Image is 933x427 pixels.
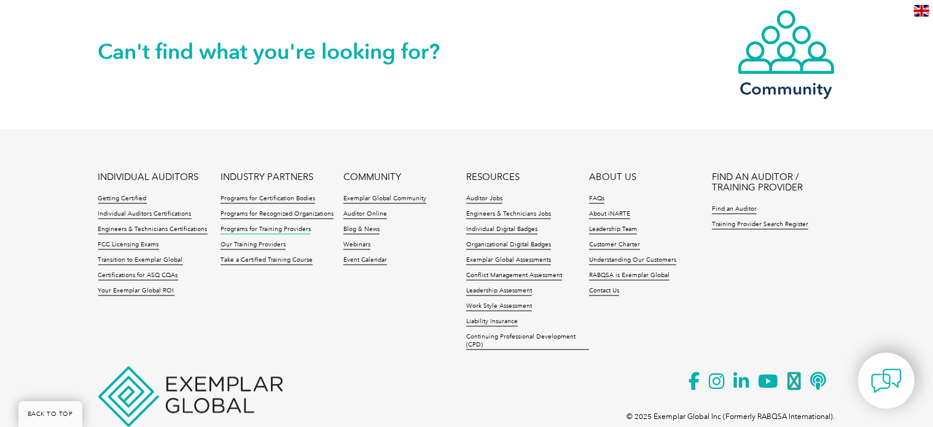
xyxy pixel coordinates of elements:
[221,225,311,234] a: Programs for Training Providers
[343,172,401,182] a: COMMUNITY
[466,287,532,296] a: Leadership Assessment
[98,366,283,426] img: Exemplar Global
[98,256,183,265] a: Transition to Exemplar Global
[98,225,208,234] a: Engineers & Technicians Certifications
[737,81,835,96] h3: Community
[18,401,82,427] a: BACK TO TOP
[98,210,192,219] a: Individual Auditors Certifications
[98,42,467,61] h2: Can't find what you're looking for?
[343,225,380,234] a: Blog & News
[466,256,551,265] a: Exemplar Global Assessments
[221,241,286,249] a: Our Training Providers
[589,256,676,265] a: Understanding Our Customers
[221,210,334,219] a: Programs for Recognized Organizations
[466,302,532,311] a: Work Style Assessment
[98,195,147,203] a: Getting Certified
[466,172,520,182] a: RESOURCES
[98,241,159,249] a: FCC Licensing Exams
[712,205,757,214] a: Find an Auditor
[589,172,636,182] a: ABOUT US
[343,210,387,219] a: Auditor Online
[466,272,562,280] a: Conflict Management Assessment
[914,5,929,17] img: en
[737,9,835,96] a: Community
[871,366,902,396] img: contact-chat.png
[343,256,387,265] a: Event Calendar
[737,9,835,75] img: icon-community.webp
[343,195,426,203] a: Exemplar Global Community
[343,241,370,249] a: Webinars
[221,256,313,265] a: Take a Certified Training Course
[627,410,835,423] p: © 2025 Exemplar Global Inc (Formerly RABQSA International).
[712,172,835,193] a: FIND AN AUDITOR / TRAINING PROVIDER
[466,195,502,203] a: Auditor Jobs
[466,318,518,326] a: Liability Insurance
[589,272,669,280] a: RABQSA is Exemplar Global
[98,172,199,182] a: INDIVIDUAL AUDITORS
[466,210,551,219] a: Engineers & Technicians Jobs
[589,225,637,234] a: Leadership Team
[466,333,589,350] a: Continuing Professional Development (CPD)
[98,287,174,296] a: Your Exemplar Global ROI
[466,241,551,249] a: Organizational Digital Badges
[589,241,640,249] a: Customer Charter
[98,272,178,280] a: Certifications for ASQ CQAs
[221,172,313,182] a: INDUSTRY PARTNERS
[589,287,619,296] a: Contact Us
[712,221,808,229] a: Training Provider Search Register
[221,195,315,203] a: Programs for Certification Bodies
[466,225,537,234] a: Individual Digital Badges
[589,195,604,203] a: FAQs
[589,210,630,219] a: About iNARTE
